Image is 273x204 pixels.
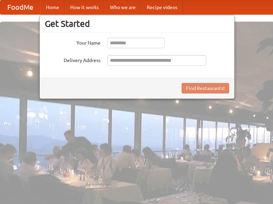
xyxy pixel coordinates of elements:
[45,38,101,46] label: Your Name
[0,0,40,14] a: FoodMe
[45,55,101,64] label: Delivery Address
[65,0,104,14] a: How it works
[45,18,229,29] h3: Get Started
[141,0,183,14] a: Recipe videos
[182,83,229,93] button: Find Restaurants!
[40,0,65,14] a: Home
[104,0,141,14] a: Who we are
